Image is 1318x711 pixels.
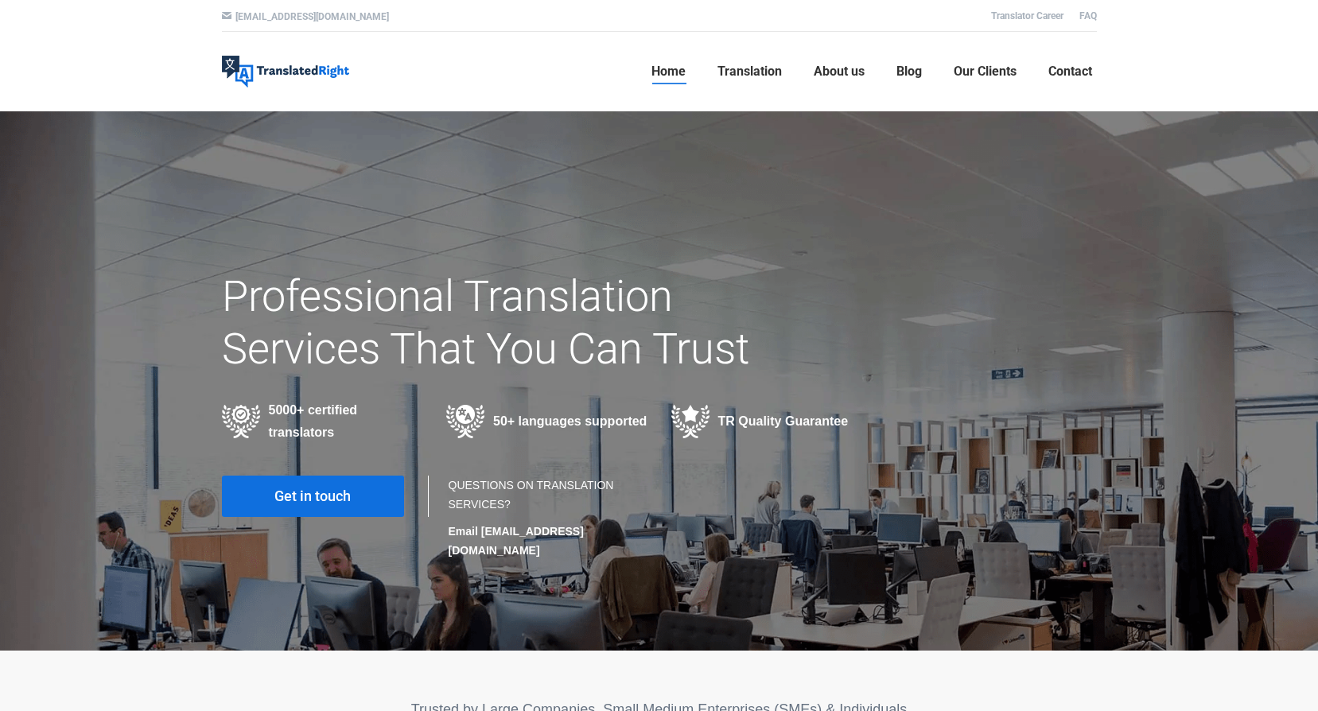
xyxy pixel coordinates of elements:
[222,56,349,87] img: Translated Right
[222,476,404,517] a: Get in touch
[222,405,261,438] img: Professional Certified Translators providing translation services in various industries in 50+ la...
[449,525,584,557] strong: Email [EMAIL_ADDRESS][DOMAIN_NAME]
[449,476,643,560] div: QUESTIONS ON TRANSLATION SERVICES?
[892,46,927,97] a: Blog
[1048,64,1092,80] span: Contact
[949,46,1021,97] a: Our Clients
[1079,10,1097,21] a: FAQ
[651,64,686,80] span: Home
[1044,46,1097,97] a: Contact
[809,46,869,97] a: About us
[991,10,1063,21] a: Translator Career
[671,405,873,438] div: TR Quality Guarantee
[896,64,922,80] span: Blog
[222,270,797,375] h1: Professional Translation Services That You Can Trust
[717,64,782,80] span: Translation
[713,46,787,97] a: Translation
[235,11,389,22] a: [EMAIL_ADDRESS][DOMAIN_NAME]
[446,405,647,438] div: 50+ languages supported
[814,64,865,80] span: About us
[647,46,690,97] a: Home
[274,488,351,504] span: Get in touch
[954,64,1017,80] span: Our Clients
[222,399,423,444] div: 5000+ certified translators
